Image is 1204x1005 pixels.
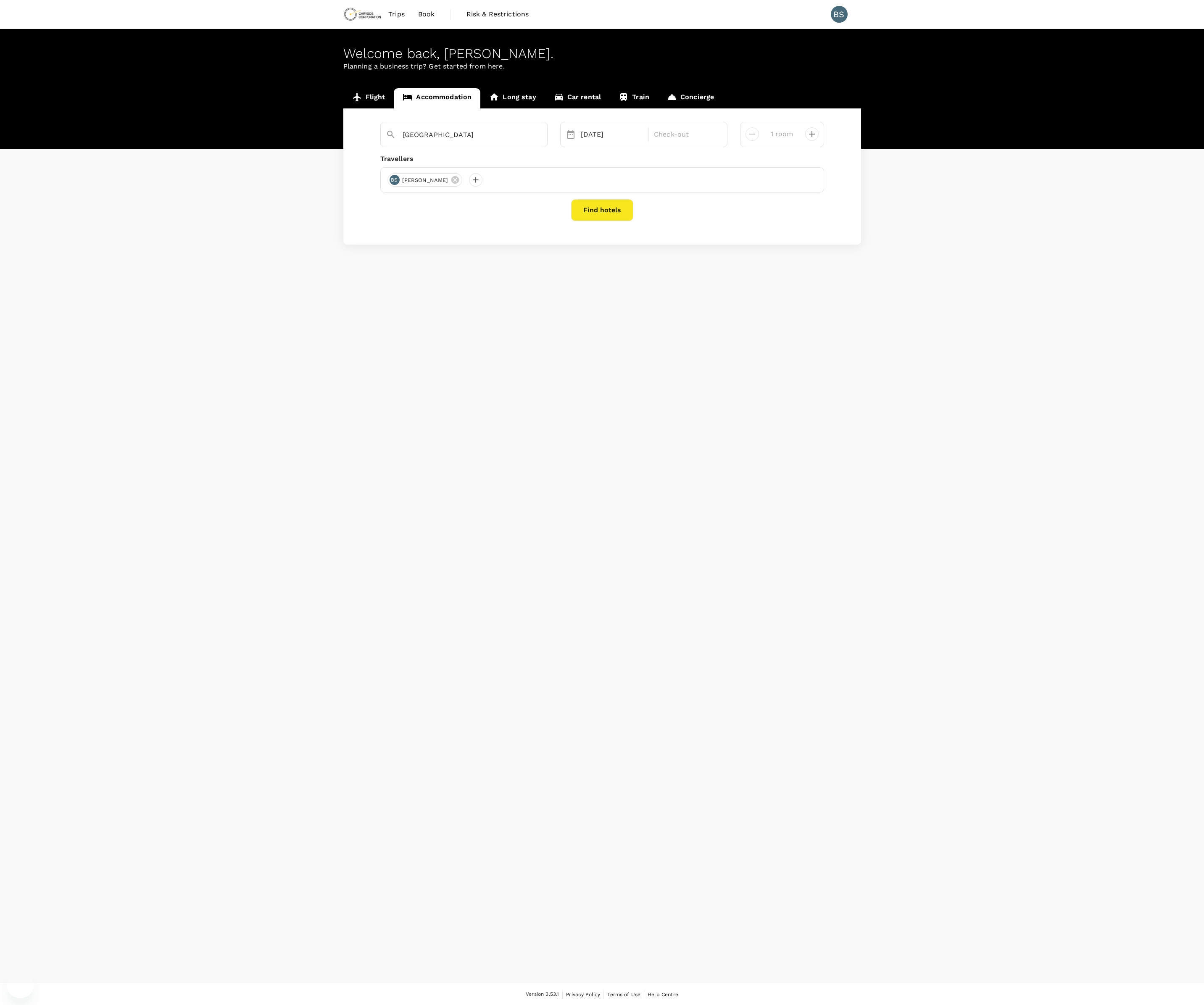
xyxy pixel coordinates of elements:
div: BS [831,6,848,23]
div: [DATE] [577,126,647,143]
a: Privacy Policy [566,990,600,999]
button: decrease [805,127,819,141]
p: Check-out [654,129,717,140]
p: Planning a business trip? Get started from here. [343,61,861,71]
span: Trips [388,9,405,19]
input: Add rooms [766,127,798,141]
input: Search cities, hotels, work locations [403,128,519,141]
button: Open [541,134,543,136]
button: Find hotels [571,199,633,221]
span: [PERSON_NAME] [397,176,453,185]
a: Long stay [480,88,545,108]
a: Car rental [545,88,610,108]
a: Train [610,88,658,108]
iframe: Button to launch messaging window [7,971,34,998]
img: Chrysos Corporation [343,5,382,24]
a: Help Centre [648,990,678,999]
a: Accommodation [394,88,480,108]
span: Version 3.53.1 [526,990,559,999]
div: Welcome back , [PERSON_NAME] . [343,46,861,61]
a: Terms of Use [607,990,640,999]
div: Travellers [380,154,824,164]
div: BS[PERSON_NAME] [387,173,463,187]
span: Risk & Restrictions [466,9,529,19]
span: Privacy Policy [566,992,600,997]
span: Book [418,9,435,19]
span: Terms of Use [607,992,640,997]
div: BS [390,175,400,185]
a: Concierge [658,88,723,108]
a: Flight [343,88,394,108]
span: Help Centre [648,992,678,997]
